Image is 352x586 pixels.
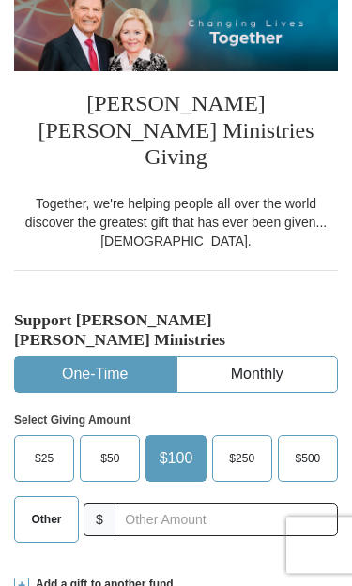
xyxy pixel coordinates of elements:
button: One-Time [15,357,176,392]
h3: [PERSON_NAME] [PERSON_NAME] Ministries Giving [14,71,338,194]
span: $50 [100,444,119,473]
span: $500 [296,444,321,473]
span: $25 [35,444,54,473]
span: Other [31,505,61,533]
span: $ [84,503,115,536]
h5: Support [PERSON_NAME] [PERSON_NAME] Ministries [14,310,338,350]
strong: Select Giving Amount [14,413,130,427]
div: Together, we're helping people all over the world discover the greatest gift that has ever been g... [14,194,338,250]
button: Monthly [177,357,338,392]
input: Other Amount [115,503,338,536]
span: $250 [229,444,254,473]
span: $100 [160,444,193,473]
